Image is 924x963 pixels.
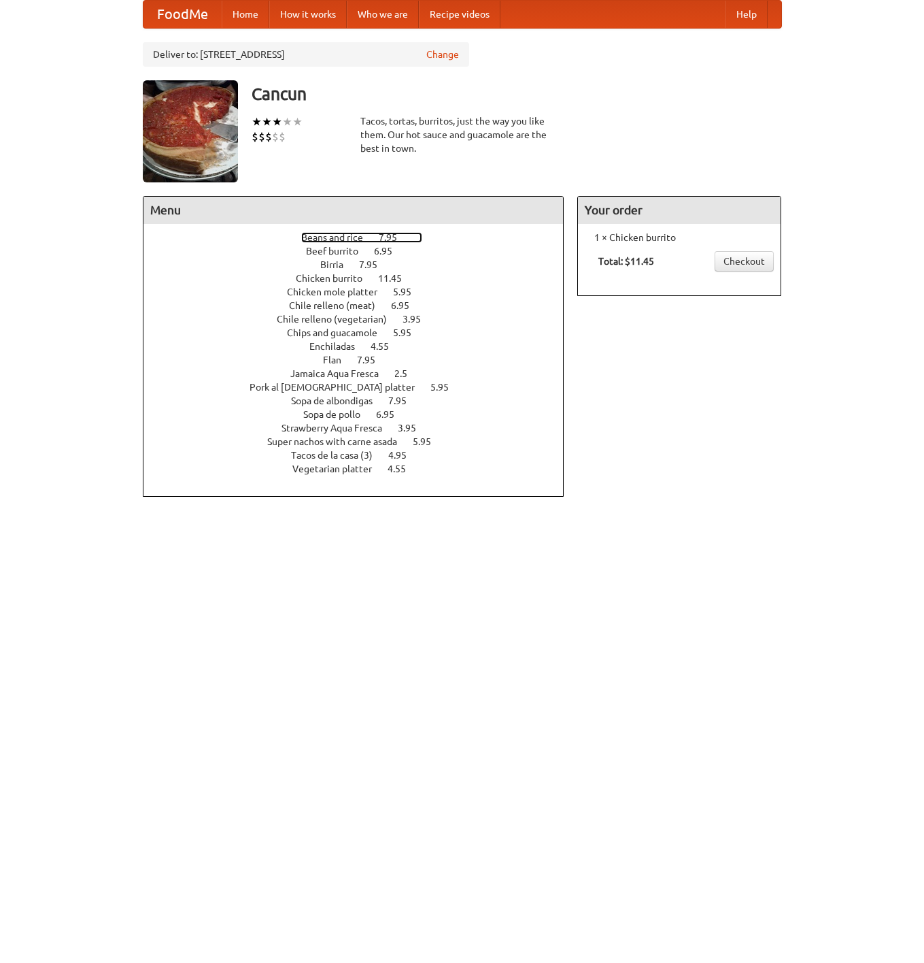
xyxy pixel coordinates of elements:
[309,341,369,352] span: Enchiladas
[272,114,282,129] li: ★
[143,197,564,224] h4: Menu
[323,355,400,365] a: Flan 7.95
[252,129,258,144] li: $
[292,463,386,474] span: Vegetarian platter
[301,232,422,243] a: Beans and rice 7.95
[388,463,420,474] span: 4.55
[291,450,386,461] span: Tacos de la casa (3)
[267,436,411,447] span: Super nachos with carne asada
[301,232,377,243] span: Beans and rice
[394,368,421,379] span: 2.5
[252,114,262,129] li: ★
[279,129,286,144] li: $
[585,231,774,244] li: 1 × Chicken burrito
[309,341,414,352] a: Enchiladas 4.55
[374,246,406,257] span: 6.95
[287,327,391,338] span: Chips and guacamole
[290,368,432,379] a: Jamaica Aqua Fresca 2.5
[287,287,437,297] a: Chicken mole platter 5.95
[303,409,420,420] a: Sopa de pollo 6.95
[292,114,303,129] li: ★
[269,1,347,28] a: How it works
[391,300,423,311] span: 6.95
[296,273,427,284] a: Chicken burrito 11.45
[320,259,403,270] a: Birria 7.95
[250,382,474,393] a: Pork al [DEMOGRAPHIC_DATA] platter 5.95
[296,273,376,284] span: Chicken burrito
[262,114,272,129] li: ★
[398,423,430,434] span: 3.95
[291,395,386,406] span: Sopa de albondigas
[379,232,411,243] span: 7.95
[222,1,269,28] a: Home
[287,327,437,338] a: Chips and guacamole 5.95
[413,436,445,447] span: 5.95
[267,436,456,447] a: Super nachos with carne asada 5.95
[303,409,374,420] span: Sopa de pollo
[281,423,441,434] a: Strawberry Aqua Fresca 3.95
[258,129,265,144] li: $
[291,395,432,406] a: Sopa de albondigas 7.95
[265,129,272,144] li: $
[426,48,459,61] a: Change
[320,259,357,270] span: Birria
[272,129,279,144] li: $
[393,327,425,338] span: 5.95
[376,409,408,420] span: 6.95
[143,42,469,67] div: Deliver to: [STREET_ADDRESS]
[725,1,768,28] a: Help
[289,300,389,311] span: Chile relleno (meat)
[393,287,425,297] span: 5.95
[292,463,431,474] a: Vegetarian platter 4.55
[359,259,391,270] span: 7.95
[430,382,462,393] span: 5.95
[360,114,564,155] div: Tacos, tortas, burritos, just the way you like them. Our hot sauce and guacamole are the best in ...
[578,197,781,224] h4: Your order
[252,80,782,108] h3: Cancun
[598,256,654,267] b: Total: $11.45
[282,114,292,129] li: ★
[347,1,419,28] a: Who we are
[281,423,396,434] span: Strawberry Aqua Fresca
[357,355,389,365] span: 7.95
[306,246,417,257] a: Beef burrito 6.95
[715,251,774,272] a: Checkout
[277,314,400,325] span: Chile relleno (vegetarian)
[378,273,415,284] span: 11.45
[289,300,434,311] a: Chile relleno (meat) 6.95
[287,287,391,297] span: Chicken mole platter
[403,314,434,325] span: 3.95
[277,314,446,325] a: Chile relleno (vegetarian) 3.95
[388,450,420,461] span: 4.95
[291,450,432,461] a: Tacos de la casa (3) 4.95
[306,246,372,257] span: Beef burrito
[323,355,355,365] span: Flan
[143,80,238,182] img: angular.jpg
[388,395,420,406] span: 7.95
[143,1,222,28] a: FoodMe
[250,382,428,393] span: Pork al [DEMOGRAPHIC_DATA] platter
[290,368,392,379] span: Jamaica Aqua Fresca
[371,341,403,352] span: 4.55
[419,1,500,28] a: Recipe videos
